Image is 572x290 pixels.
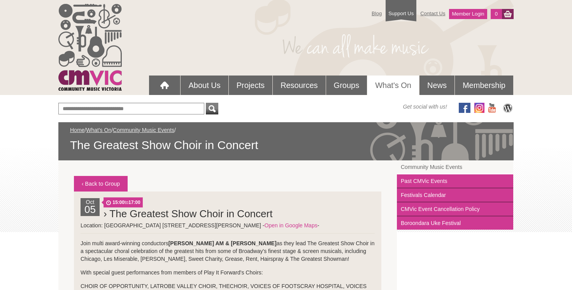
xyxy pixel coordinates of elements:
[419,76,454,95] a: News
[104,206,375,221] h2: › The Greatest Show Choir in Concert
[397,202,513,216] a: CMVic Event Cancellation Policy
[104,197,143,207] span: to
[112,200,125,205] strong: 15:00
[397,160,513,174] a: Community Music Events
[74,176,128,192] a: ‹ Back to Group
[70,126,502,153] div: / / /
[273,76,326,95] a: Resources
[449,9,487,19] a: Member Login
[502,103,514,113] img: CMVic Blog
[416,7,449,20] a: Contact Us
[70,127,84,133] a: Home
[397,174,513,188] a: Past CMVic Events
[265,222,318,228] a: Open in Google Maps
[82,206,98,216] h2: 05
[113,127,174,133] a: Community Music Events
[229,76,272,95] a: Projects
[81,239,375,263] p: Join multi award-winning conductors as they lead The Greatest Show Choir in a spectacular choral ...
[128,200,140,205] strong: 17:00
[491,9,502,19] a: 0
[367,76,419,95] a: What's On
[70,138,502,153] span: The Greatest Show Choir in Concert
[58,4,122,91] img: cmvic_logo.png
[81,269,375,276] p: With special guest performances from members of Play It Forward's Choirs:
[326,76,367,95] a: Groups
[397,188,513,202] a: Festivals Calendar
[168,240,277,246] strong: [PERSON_NAME] AM & [PERSON_NAME]
[86,127,111,133] a: What's On
[81,198,100,216] div: Oct
[403,103,447,111] span: Get social with us!
[474,103,484,113] img: icon-instagram.png
[368,7,386,20] a: Blog
[455,76,513,95] a: Membership
[397,216,513,230] a: Boroondara Uke Festival
[181,76,228,95] a: About Us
